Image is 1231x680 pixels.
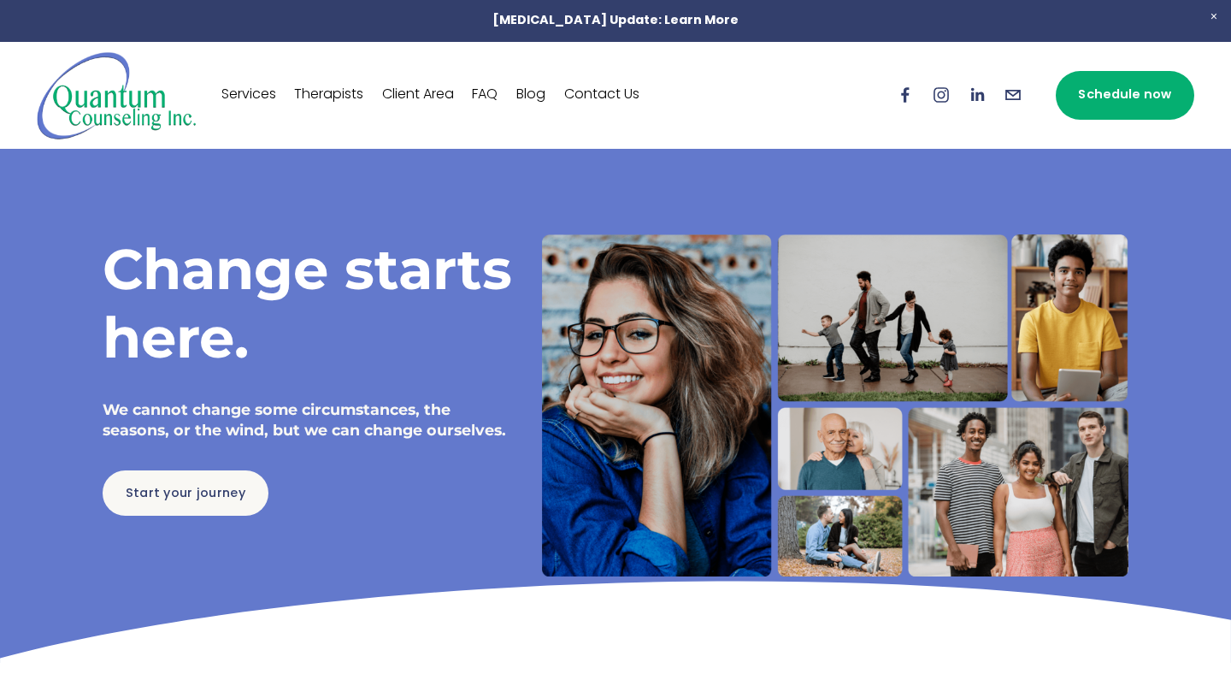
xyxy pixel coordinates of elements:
a: FAQ [472,81,498,109]
a: Schedule now [1056,71,1194,120]
a: Blog [516,81,545,109]
img: Quantum Counseling Inc. | Change starts here. [37,50,197,140]
h4: We cannot change some circumstances, the seasons, or the wind, but we can change ourselves. [103,399,513,441]
a: Instagram [932,86,951,104]
a: Start your journey [103,470,268,516]
a: Services [221,81,276,109]
a: LinkedIn [968,86,987,104]
a: info@quantumcounselinginc.com [1004,86,1022,104]
h1: Change starts here. [103,234,513,372]
a: Contact Us [564,81,639,109]
a: Client Area [382,81,454,109]
a: Facebook [896,86,915,104]
a: Therapists [294,81,363,109]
